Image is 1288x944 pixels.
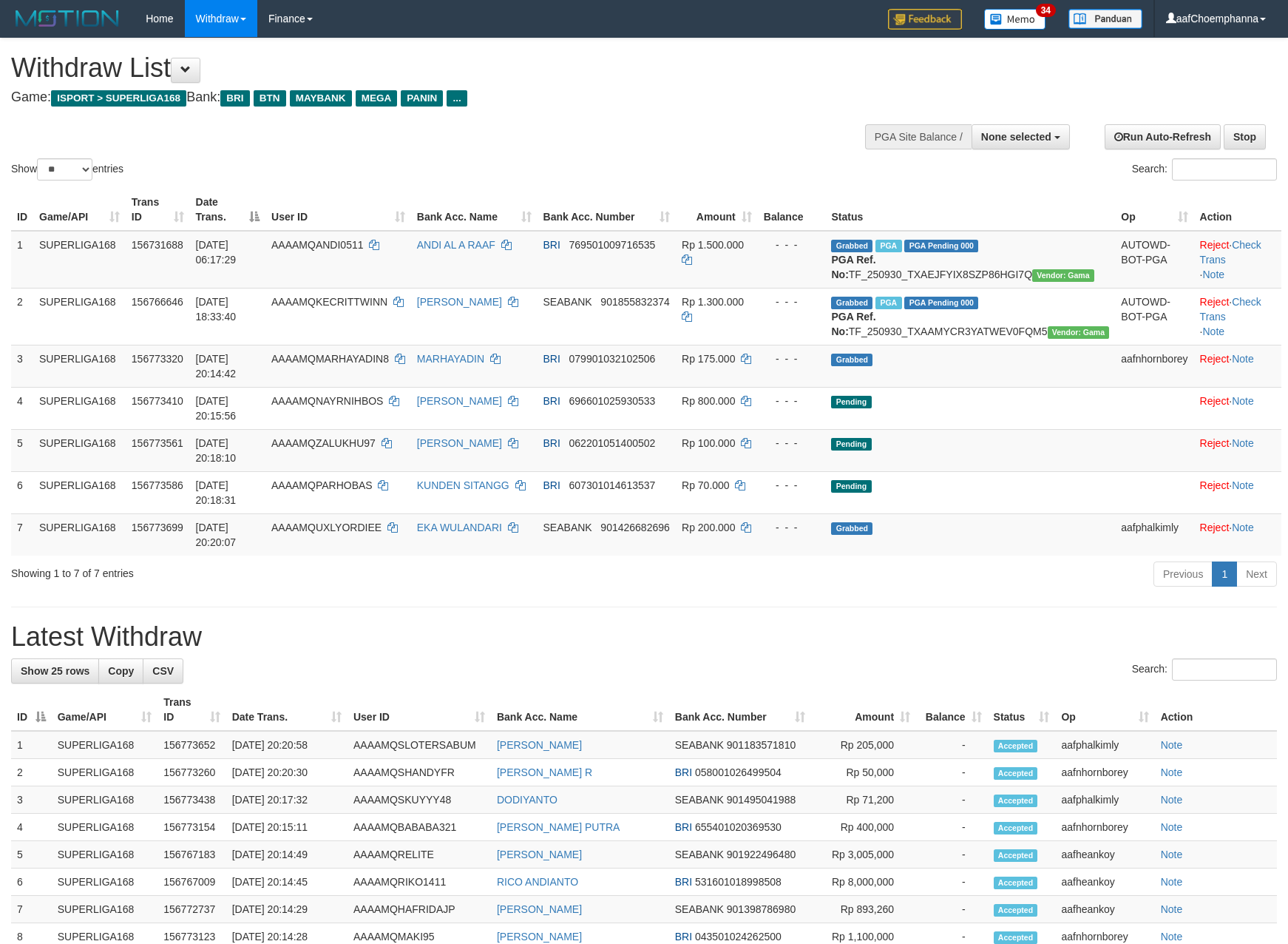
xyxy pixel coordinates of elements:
[132,395,183,407] span: 156773410
[831,240,872,252] span: Grabbed
[831,354,872,366] span: Grabbed
[1132,658,1277,681] label: Search:
[348,731,491,759] td: AAAAMQSLOTERSABUM
[1048,326,1110,339] span: Vendor URL: https://trx31.1velocity.biz
[1161,821,1183,833] a: Note
[1068,9,1142,29] img: panduan.png
[52,731,158,759] td: SUPERLIGA168
[811,869,916,896] td: Rp 8,000,000
[497,931,582,943] a: [PERSON_NAME]
[226,786,348,814] td: [DATE] 20:17:32
[764,294,820,309] div: - - -
[11,90,844,105] h4: Game: Bank:
[190,189,265,231] th: Date Trans.: activate to sort column descending
[132,479,183,491] span: 156773586
[994,795,1038,807] span: Accepted
[811,814,916,841] td: Rp 400,000
[569,239,656,251] span: Copy 769501009716535 to clipboard
[1172,658,1277,681] input: Search:
[1105,124,1221,149] a: Run Auto-Refresh
[11,759,52,786] td: 2
[1194,429,1281,471] td: ·
[417,353,484,365] a: MARHAYADIN
[994,767,1038,780] span: Accepted
[1161,903,1183,915] a: Note
[1194,288,1281,345] td: · ·
[1132,158,1277,181] label: Search:
[543,479,560,491] span: BRI
[764,237,820,252] div: - - -
[916,869,988,896] td: -
[132,353,183,365] span: 156773320
[52,896,158,923] td: SUPERLIGA168
[348,759,491,786] td: AAAAMQSHANDYFR
[196,395,237,422] span: [DATE] 20:15:56
[675,766,692,778] span: BRI
[271,296,387,308] span: AAAAMQKECRITTWINN
[1212,562,1237,587] a: 1
[865,124,972,149] div: PGA Site Balance /
[1161,876,1183,888] a: Note
[831,438,871,451] span: Pending
[348,896,491,923] td: AAAAMQHAFRIDAJP
[11,231,33,289] td: 1
[1055,689,1154,731] th: Op: activate to sort column ascending
[11,560,526,581] div: Showing 1 to 7 of 7 entries
[875,240,901,252] span: Marked by aafromsomean
[33,288,126,345] td: SUPERLIGA168
[11,387,33,429] td: 4
[11,731,52,759] td: 1
[543,437,560,449] span: BRI
[695,876,782,888] span: Copy 531601018998508 to clipboard
[271,522,382,533] span: AAAAMQUXLYORDIEE
[497,849,582,860] a: [PERSON_NAME]
[675,794,724,806] span: SEABANK
[52,814,158,841] td: SUPERLIGA168
[11,513,33,556] td: 7
[1224,124,1266,149] a: Stop
[226,689,348,731] th: Date Trans.: activate to sort column ascending
[538,189,677,231] th: Bank Acc. Number: activate to sort column ascending
[543,296,592,308] span: SEABANK
[108,665,134,677] span: Copy
[271,479,373,491] span: AAAAMQPARHOBAS
[1161,849,1183,860] a: Note
[157,786,226,814] td: 156773438
[994,740,1038,752] span: Accepted
[1232,353,1254,365] a: Note
[1115,231,1193,289] td: AUTOWD-BOT-PGA
[1202,269,1224,280] a: Note
[1200,239,1261,266] a: Check Trans
[11,689,52,731] th: ID: activate to sort column descending
[1194,471,1281,513] td: ·
[33,471,126,513] td: SUPERLIGA168
[33,513,126,556] td: SUPERLIGA168
[811,786,916,814] td: Rp 71,200
[51,90,186,107] span: ISPORT > SUPERLIGA168
[226,759,348,786] td: [DATE] 20:20:30
[348,841,491,869] td: AAAAMQRELITE
[981,131,1051,143] span: None selected
[11,158,123,181] label: Show entries
[497,766,592,778] a: [PERSON_NAME] R
[497,739,582,751] a: [PERSON_NAME]
[916,896,988,923] td: -
[1161,766,1183,778] a: Note
[33,429,126,471] td: SUPERLIGA168
[675,849,724,860] span: SEABANK
[417,395,502,407] a: [PERSON_NAME]
[811,841,916,869] td: Rp 3,005,000
[831,522,872,535] span: Grabbed
[831,297,872,309] span: Grabbed
[984,9,1046,30] img: Button%20Memo.svg
[727,903,796,915] span: Copy 901398786980 to clipboard
[11,814,52,841] td: 4
[132,239,183,251] span: 156731688
[497,876,578,888] a: RICO ANDIANTO
[417,522,502,533] a: EKA WULANDARI
[695,766,782,778] span: Copy 058001026499504 to clipboard
[11,658,99,684] a: Show 25 rows
[825,288,1115,345] td: TF_250930_TXAAMYCR3YATWEV0FQM5
[916,814,988,841] td: -
[497,903,582,915] a: [PERSON_NAME]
